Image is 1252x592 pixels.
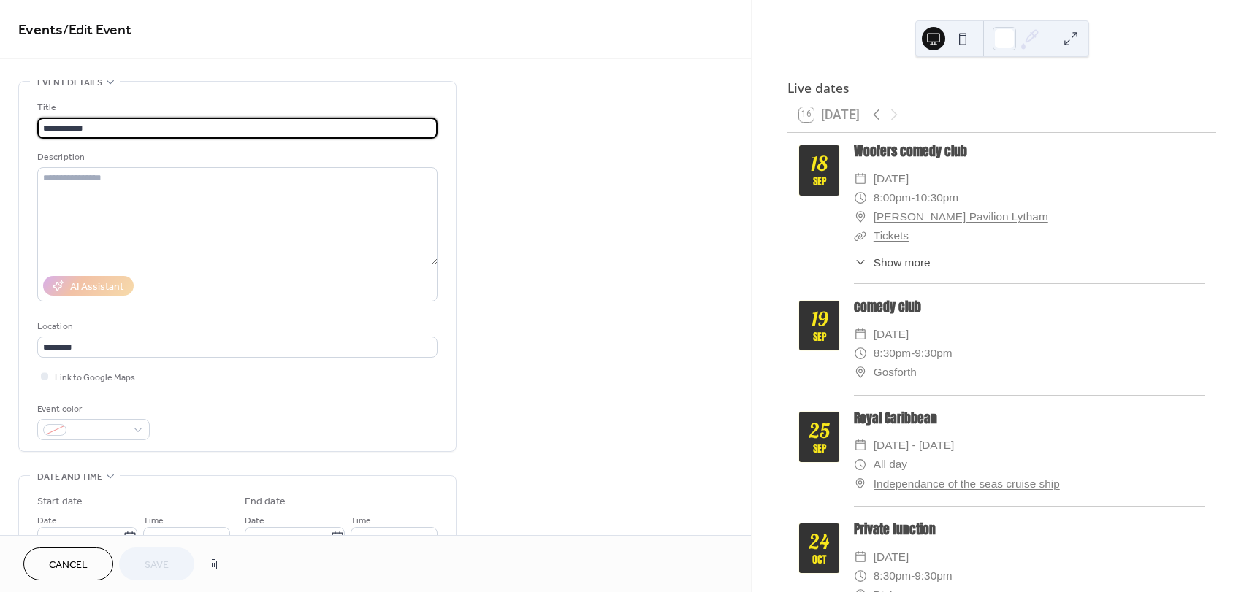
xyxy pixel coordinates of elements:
div: Title [37,100,435,115]
div: ​ [854,188,867,207]
span: 8:30pm [874,344,911,363]
div: ​ [854,566,867,585]
div: Location [37,319,435,334]
a: Events [18,16,63,45]
span: - [911,566,915,585]
div: Sep [813,332,826,342]
div: Oct [812,555,826,565]
span: Show more [874,254,931,271]
div: Live dates [787,78,1216,97]
span: Time [351,513,371,528]
span: 8:30pm [874,566,911,585]
button: Cancel [23,547,113,580]
button: ​Show more [854,254,930,271]
div: Description [37,150,435,165]
div: ​ [854,207,867,226]
span: Date and time [37,469,102,485]
div: 18 [811,153,828,174]
div: ​ [854,474,867,493]
div: 25 [809,420,830,441]
a: Woofers comedy club [854,142,967,161]
span: Date [245,513,264,528]
div: Sep [813,177,826,187]
div: ​ [854,455,867,474]
div: comedy club [854,297,1205,316]
div: Sep [813,444,826,454]
span: - [911,344,915,363]
span: All day [874,455,907,474]
div: ​ [854,547,867,566]
span: [DATE] - [DATE] [874,436,955,455]
span: Time [143,513,164,528]
div: Event color [37,401,147,417]
div: 24 [809,531,829,552]
span: 9:30pm [915,344,952,363]
div: ​ [854,226,867,245]
div: Start date [37,494,83,510]
span: / Edit Event [63,16,131,45]
div: Private function [854,520,1205,539]
span: Cancel [49,558,88,573]
span: Event details [37,75,102,91]
span: 10:30pm [915,188,958,207]
a: Independance of the seas cruise ship [874,474,1060,493]
span: [DATE] [874,547,909,566]
span: [DATE] [874,169,909,188]
div: ​ [854,325,867,344]
div: ​ [854,254,867,271]
span: - [911,188,915,207]
div: End date [245,494,286,510]
span: 9:30pm [915,566,952,585]
div: 19 [812,309,828,329]
span: Gosforth [874,363,917,382]
a: Tickets [874,229,909,242]
div: ​ [854,363,867,382]
span: 8:00pm [874,188,911,207]
a: [PERSON_NAME] Pavilion Lytham [874,207,1048,226]
div: Royal Caribbean [854,409,1205,428]
span: Date [37,513,57,528]
span: [DATE] [874,325,909,344]
span: Link to Google Maps [55,370,135,385]
div: ​ [854,436,867,455]
div: ​ [854,344,867,363]
div: ​ [854,169,867,188]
